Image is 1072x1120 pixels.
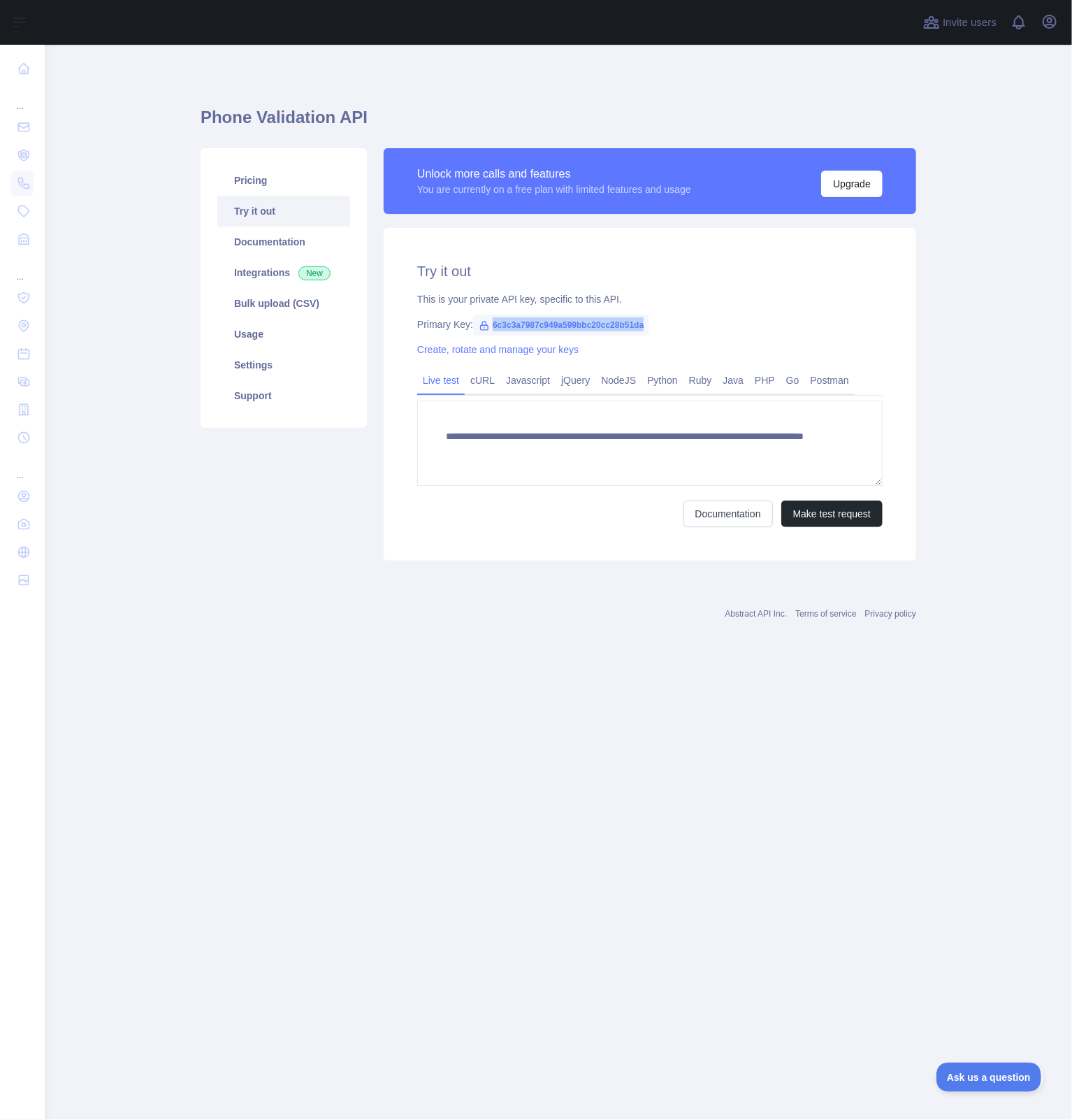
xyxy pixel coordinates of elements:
[725,609,788,619] a: Abstract API Inc.
[417,369,465,392] a: Live test
[217,319,350,350] a: Usage
[473,315,649,336] span: 6c3c3a7987c949a599bbc20cc28b51da
[781,369,805,392] a: Go
[417,166,691,182] div: Unlock more calls and features
[217,350,350,380] a: Settings
[217,380,350,411] a: Support
[595,369,642,392] a: NodeJS
[718,369,750,392] a: Java
[642,369,683,392] a: Python
[217,165,350,196] a: Pricing
[920,11,999,34] button: Invite users
[11,254,34,282] div: ...
[11,453,34,481] div: ...
[417,317,883,331] div: Primary Key:
[556,369,595,392] a: jQuery
[298,266,331,280] span: New
[683,369,718,392] a: Ruby
[805,369,855,392] a: Postman
[217,196,350,227] a: Try it out
[417,261,883,281] h2: Try it out
[500,369,556,392] a: Javascript
[795,609,856,619] a: Terms of service
[821,171,883,197] button: Upgrade
[217,288,350,319] a: Bulk upload (CSV)
[217,257,350,288] a: Integrations New
[11,84,34,112] div: ...
[781,501,883,527] button: Make test request
[417,292,883,306] div: This is your private API key, specific to this API.
[465,369,500,392] a: cURL
[865,609,916,619] a: Privacy policy
[201,106,916,140] h1: Phone Validation API
[417,182,691,196] div: You are currently on a free plan with limited features and usage
[217,227,350,257] a: Documentation
[683,501,773,527] a: Documentation
[417,344,579,355] a: Create, rotate and manage your keys
[936,1063,1044,1092] iframe: Toggle Customer Support
[943,15,997,31] span: Invite users
[749,369,781,392] a: PHP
